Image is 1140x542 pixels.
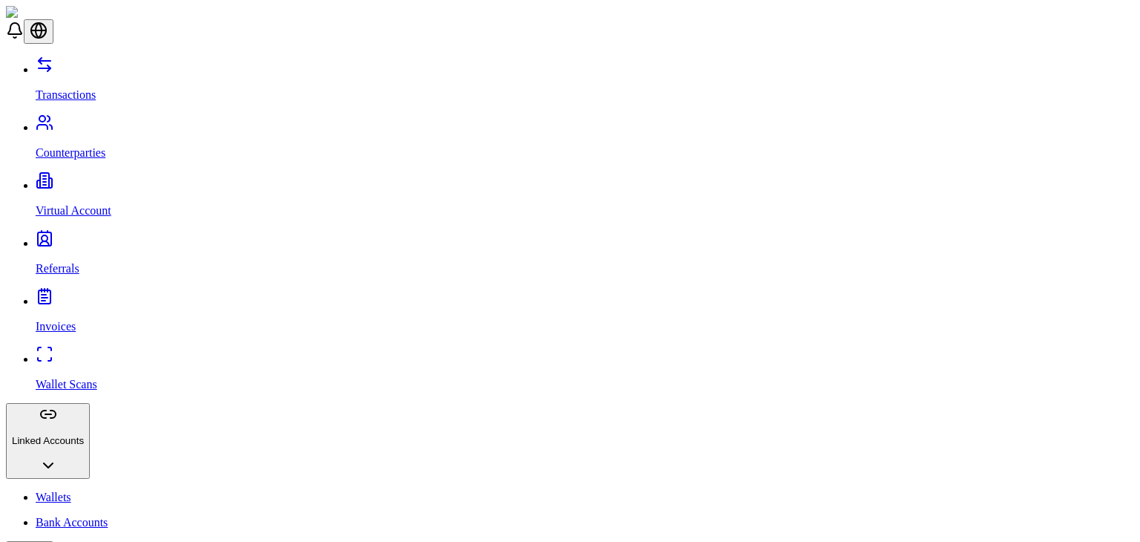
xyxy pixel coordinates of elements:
[36,378,1134,391] p: Wallet Scans
[36,204,1134,218] p: Virtual Account
[36,353,1134,391] a: Wallet Scans
[36,63,1134,102] a: Transactions
[36,262,1134,275] p: Referrals
[36,146,1134,160] p: Counterparties
[36,320,1134,333] p: Invoices
[36,121,1134,160] a: Counterparties
[36,295,1134,333] a: Invoices
[36,491,1134,504] a: Wallets
[36,237,1134,275] a: Referrals
[6,403,90,479] button: Linked Accounts
[12,435,84,446] p: Linked Accounts
[6,6,94,19] img: ShieldPay Logo
[36,516,1134,529] a: Bank Accounts
[36,179,1134,218] a: Virtual Account
[36,88,1134,102] p: Transactions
